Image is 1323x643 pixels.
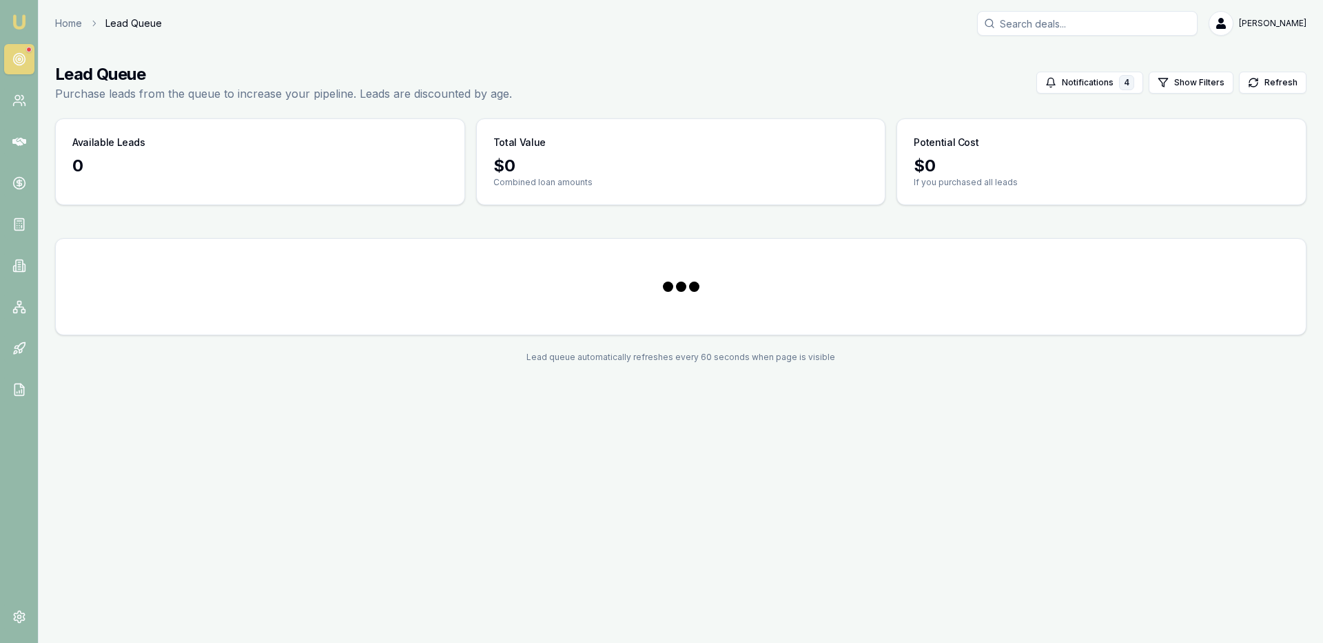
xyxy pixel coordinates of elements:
[72,155,448,177] div: 0
[55,352,1306,363] div: Lead queue automatically refreshes every 60 seconds when page is visible
[55,17,162,30] nav: breadcrumb
[914,155,1289,177] div: $ 0
[977,11,1198,36] input: Search deals
[1239,72,1306,94] button: Refresh
[55,85,512,102] p: Purchase leads from the queue to increase your pipeline. Leads are discounted by age.
[1036,72,1143,94] button: Notifications4
[72,136,145,149] h3: Available Leads
[1149,72,1233,94] button: Show Filters
[493,136,546,149] h3: Total Value
[1119,75,1134,90] div: 4
[914,177,1289,188] p: If you purchased all leads
[1239,18,1306,29] span: [PERSON_NAME]
[11,14,28,30] img: emu-icon-u.png
[493,177,869,188] p: Combined loan amounts
[493,155,869,177] div: $ 0
[55,17,82,30] a: Home
[105,17,162,30] span: Lead Queue
[55,63,512,85] h1: Lead Queue
[914,136,978,149] h3: Potential Cost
